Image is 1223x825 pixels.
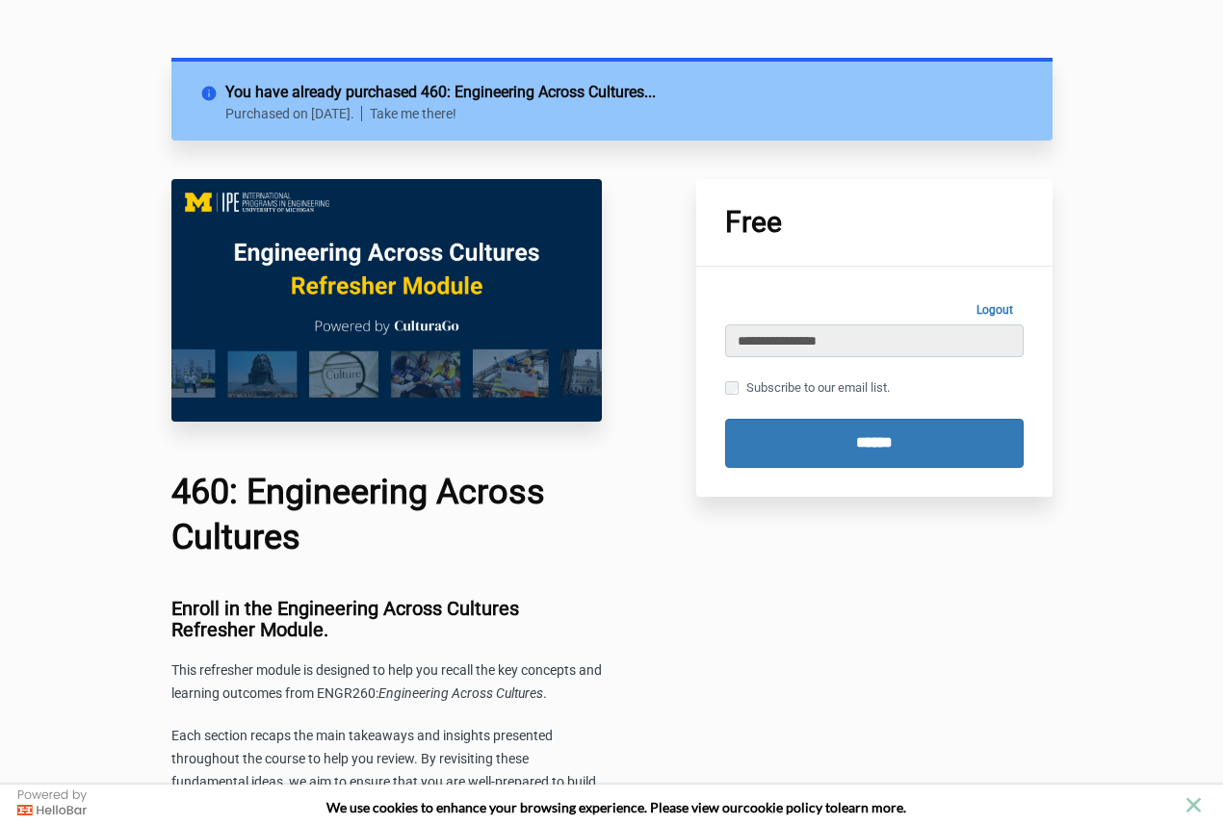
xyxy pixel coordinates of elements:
[200,81,225,98] i: info
[966,296,1024,324] a: Logout
[171,598,603,640] h3: Enroll in the Engineering Across Cultures Refresher Module.
[171,179,603,422] img: c0f10fc-c575-6ff0-c716-7a6e5a06d1b5_EAC_460_Main_Image.png
[171,662,602,701] span: This refresher module is designed to help you recall the key concepts and learning outcomes from ...
[171,751,596,812] span: the course to help you review. By revisiting these fundamental ideas, we aim to ensure that you a...
[225,81,1024,104] h2: You have already purchased 460: Engineering Across Cultures...
[825,799,838,815] strong: to
[370,106,456,121] a: Take me there!
[326,799,743,815] span: We use cookies to enhance your browsing experience. Please view our
[725,381,739,395] input: Subscribe to our email list.
[543,685,547,701] span: .
[1182,793,1206,817] button: close
[171,470,603,560] h1: 460: Engineering Across Cultures
[725,377,890,399] label: Subscribe to our email list.
[743,799,822,815] a: cookie policy
[225,106,363,121] p: Purchased on [DATE].
[725,208,1024,237] h1: Free
[838,799,906,815] span: learn more.
[378,685,543,701] span: Engineering Across Cultures
[171,728,553,766] span: Each section recaps the main takeaways and insights presented throughout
